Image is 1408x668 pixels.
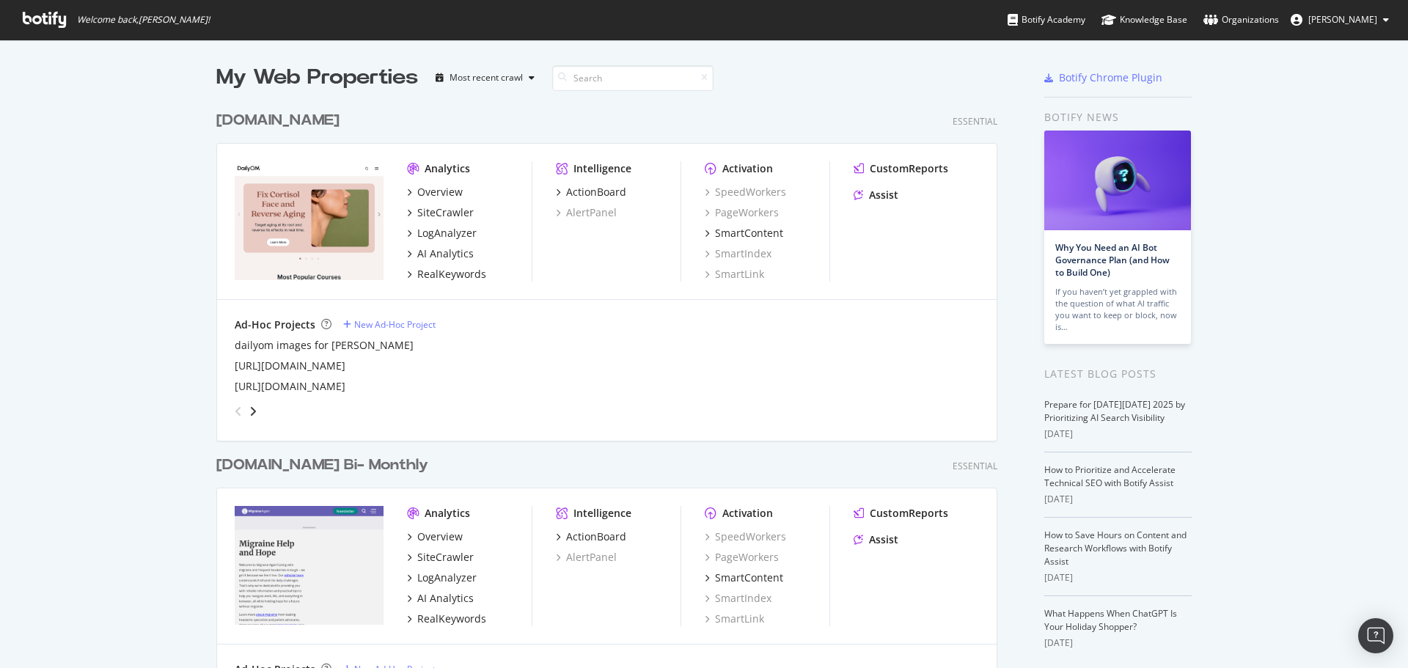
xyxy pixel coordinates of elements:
a: SiteCrawler [407,550,474,565]
div: Ad-Hoc Projects [235,318,315,332]
div: CustomReports [870,161,948,176]
div: Intelligence [573,506,631,521]
a: ActionBoard [556,185,626,199]
a: SmartLink [705,267,764,282]
div: My Web Properties [216,63,418,92]
a: AlertPanel [556,205,617,220]
span: Welcome back, [PERSON_NAME] ! [77,14,210,26]
div: [DATE] [1044,427,1192,441]
div: Analytics [425,506,470,521]
a: PageWorkers [705,205,779,220]
div: RealKeywords [417,612,486,626]
a: ActionBoard [556,529,626,544]
div: AI Analytics [417,591,474,606]
button: [PERSON_NAME] [1279,8,1401,32]
div: Overview [417,529,463,544]
div: Activation [722,506,773,521]
a: Why You Need an AI Bot Governance Plan (and How to Build One) [1055,241,1170,279]
a: Assist [854,532,898,547]
div: angle-left [229,400,248,423]
div: SmartContent [715,570,783,585]
a: Overview [407,529,463,544]
a: New Ad-Hoc Project [343,318,436,331]
div: If you haven’t yet grappled with the question of what AI traffic you want to keep or block, now is… [1055,286,1180,333]
img: migraineagain.com [235,506,384,625]
div: Overview [417,185,463,199]
div: AlertPanel [556,550,617,565]
div: Organizations [1203,12,1279,27]
div: Assist [869,188,898,202]
a: RealKeywords [407,612,486,626]
a: SpeedWorkers [705,529,786,544]
div: Activation [722,161,773,176]
div: Assist [869,532,898,547]
div: ActionBoard [566,529,626,544]
div: LogAnalyzer [417,570,477,585]
span: Bill Elward [1308,13,1377,26]
a: SmartLink [705,612,764,626]
a: Botify Chrome Plugin [1044,70,1162,85]
div: [DATE] [1044,571,1192,584]
div: New Ad-Hoc Project [354,318,436,331]
div: Latest Blog Posts [1044,366,1192,382]
div: AI Analytics [417,246,474,261]
a: SmartIndex [705,246,771,261]
div: LogAnalyzer [417,226,477,241]
a: [DOMAIN_NAME] Bi- Monthly [216,455,434,476]
a: PageWorkers [705,550,779,565]
div: SiteCrawler [417,550,474,565]
a: Prepare for [DATE][DATE] 2025 by Prioritizing AI Search Visibility [1044,398,1185,424]
div: Analytics [425,161,470,176]
a: SiteCrawler [407,205,474,220]
div: Knowledge Base [1101,12,1187,27]
div: Most recent crawl [450,73,523,82]
a: SpeedWorkers [705,185,786,199]
div: Botify Chrome Plugin [1059,70,1162,85]
div: Intelligence [573,161,631,176]
div: Essential [953,460,997,472]
div: [DATE] [1044,493,1192,506]
a: SmartContent [705,226,783,241]
a: dailyom images for [PERSON_NAME] [235,338,414,353]
a: LogAnalyzer [407,570,477,585]
a: [DOMAIN_NAME] [216,110,345,131]
a: RealKeywords [407,267,486,282]
a: LogAnalyzer [407,226,477,241]
div: [DOMAIN_NAME] [216,110,340,131]
a: AI Analytics [407,591,474,606]
img: Why You Need an AI Bot Governance Plan (and How to Build One) [1044,131,1191,230]
a: Overview [407,185,463,199]
a: SmartIndex [705,591,771,606]
div: [DATE] [1044,636,1192,650]
a: CustomReports [854,161,948,176]
div: Open Intercom Messenger [1358,618,1393,653]
div: SmartContent [715,226,783,241]
div: Botify Academy [1008,12,1085,27]
div: SiteCrawler [417,205,474,220]
div: [URL][DOMAIN_NAME] [235,359,345,373]
a: How to Prioritize and Accelerate Technical SEO with Botify Assist [1044,463,1176,489]
div: CustomReports [870,506,948,521]
div: [DOMAIN_NAME] Bi- Monthly [216,455,428,476]
button: Most recent crawl [430,66,540,89]
a: SmartContent [705,570,783,585]
div: Botify news [1044,109,1192,125]
div: Essential [953,115,997,128]
a: [URL][DOMAIN_NAME] [235,379,345,394]
img: dailyom.com [235,161,384,280]
a: What Happens When ChatGPT Is Your Holiday Shopper? [1044,607,1177,633]
a: AI Analytics [407,246,474,261]
div: RealKeywords [417,267,486,282]
div: ActionBoard [566,185,626,199]
a: How to Save Hours on Content and Research Workflows with Botify Assist [1044,529,1187,568]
